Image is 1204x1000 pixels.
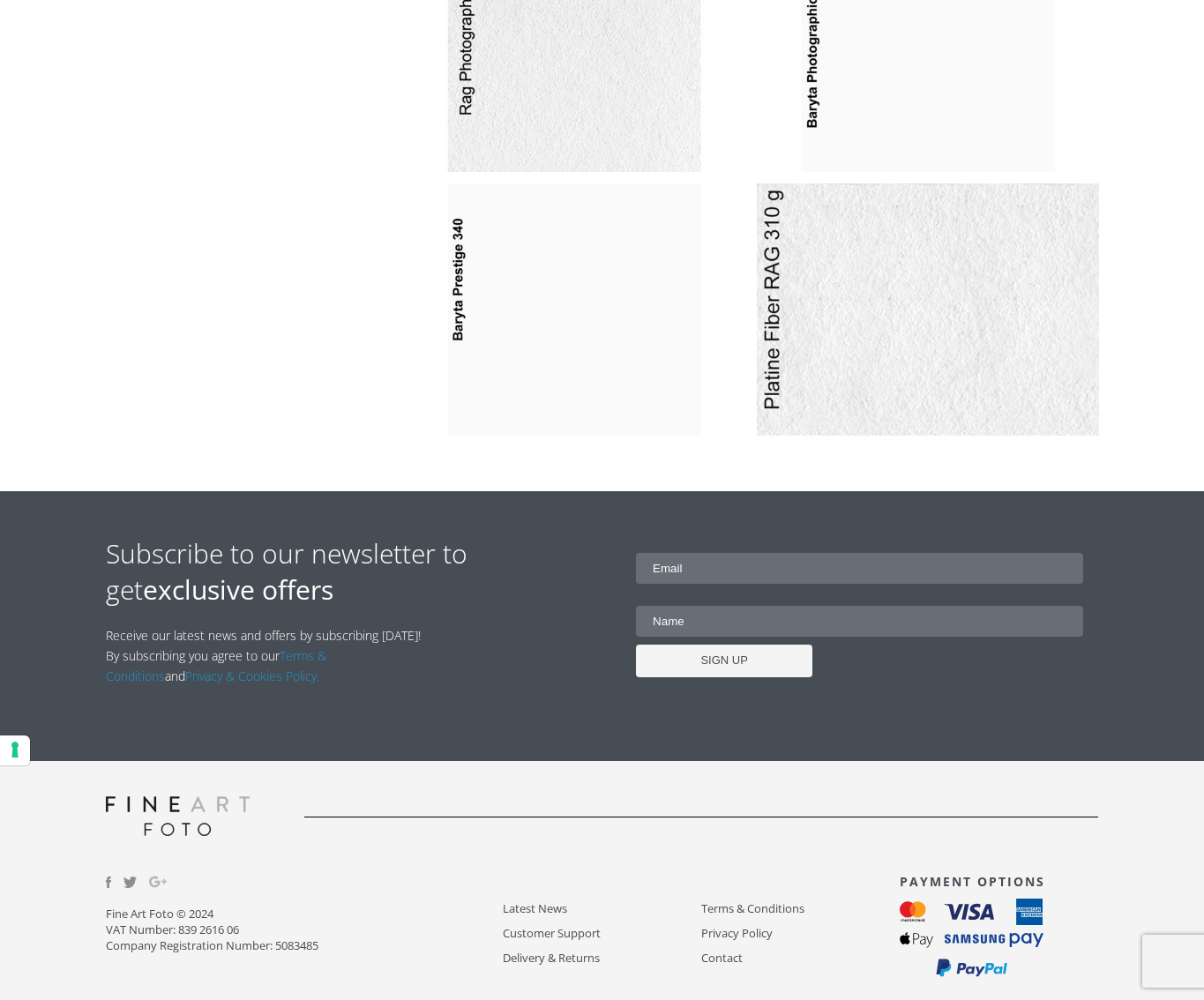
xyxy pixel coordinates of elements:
a: Contact [701,948,900,968]
img: twitter.svg [123,877,138,888]
p: Receive our latest news and offers by subscribing [DATE]! By subscribing you agree to our and [106,625,430,686]
h3: PAYMENT OPTIONS [900,873,1098,890]
a: Customer Support [503,923,701,944]
a: Terms & Conditions [701,899,900,919]
input: Email [636,553,1083,584]
a: Privacy & Cookies Policy. [185,668,319,684]
a: Latest News [503,899,701,919]
input: SIGN UP [636,645,812,677]
a: Terms & Conditions [106,647,326,684]
p: Fine Art Foto © 2024 VAT Number: 839 2616 06 Company Registration Number: 5083485 [106,906,503,953]
img: payment_options.svg [900,899,1043,978]
img: logo-grey.svg [106,796,251,836]
input: Name [636,606,1083,637]
a: Privacy Policy [701,923,900,944]
strong: exclusive offers [143,571,333,608]
h2: Subscribe to our newsletter to get [106,535,602,608]
img: facebook.svg [106,877,111,888]
img: Google_Plus.svg [149,873,167,891]
a: Delivery & Returns [503,948,701,968]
